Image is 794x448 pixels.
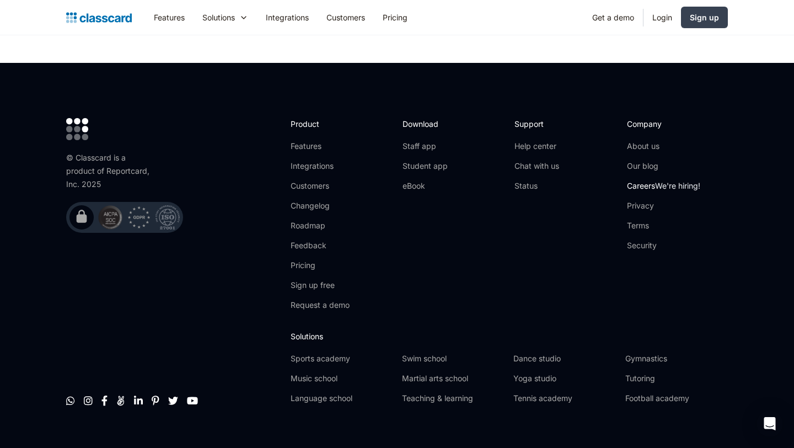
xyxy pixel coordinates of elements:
[514,118,559,130] h2: Support
[318,5,374,30] a: Customers
[627,141,700,152] a: About us
[194,5,257,30] div: Solutions
[291,240,350,251] a: Feedback
[583,5,643,30] a: Get a demo
[403,180,448,191] a: eBook
[66,395,75,406] a: 
[374,5,416,30] a: Pricing
[291,373,393,384] a: Music school
[627,200,700,211] a: Privacy
[145,5,194,30] a: Features
[514,161,559,172] a: Chat with us
[627,161,700,172] a: Our blog
[168,395,178,406] a: 
[513,353,616,364] a: Dance studio
[291,393,393,404] a: Language school
[291,118,350,130] h2: Product
[187,395,198,406] a: 
[291,200,350,211] a: Changelog
[402,393,505,404] a: Teaching & learning
[291,353,393,364] a: Sports academy
[402,353,505,364] a: Swim school
[202,12,235,23] div: Solutions
[625,353,728,364] a: Gymnastics
[84,395,93,406] a: 
[291,220,350,231] a: Roadmap
[757,410,783,437] div: Open Intercom Messenger
[627,240,700,251] a: Security
[513,373,616,384] a: Yoga studio
[514,141,559,152] a: Help center
[403,141,448,152] a: Staff app
[625,393,728,404] a: Football academy
[66,10,132,25] a: home
[101,395,108,406] a: 
[402,373,505,384] a: Martial arts school
[625,373,728,384] a: Tutoring
[66,151,154,191] div: © Classcard is a product of Reportcard, Inc. 2025
[291,280,350,291] a: Sign up free
[152,395,159,406] a: 
[291,180,350,191] a: Customers
[116,395,125,406] a: 
[627,118,700,130] h2: Company
[291,330,728,342] h2: Solutions
[690,12,719,23] div: Sign up
[627,180,700,191] a: CareersWe're hiring!
[514,180,559,191] a: Status
[513,393,616,404] a: Tennis academy
[403,118,448,130] h2: Download
[627,220,700,231] a: Terms
[134,395,143,406] a: 
[291,141,350,152] a: Features
[403,161,448,172] a: Student app
[681,7,728,28] a: Sign up
[291,161,350,172] a: Integrations
[643,5,681,30] a: Login
[257,5,318,30] a: Integrations
[291,260,350,271] a: Pricing
[655,181,700,190] span: We're hiring!
[291,300,350,311] a: Request a demo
